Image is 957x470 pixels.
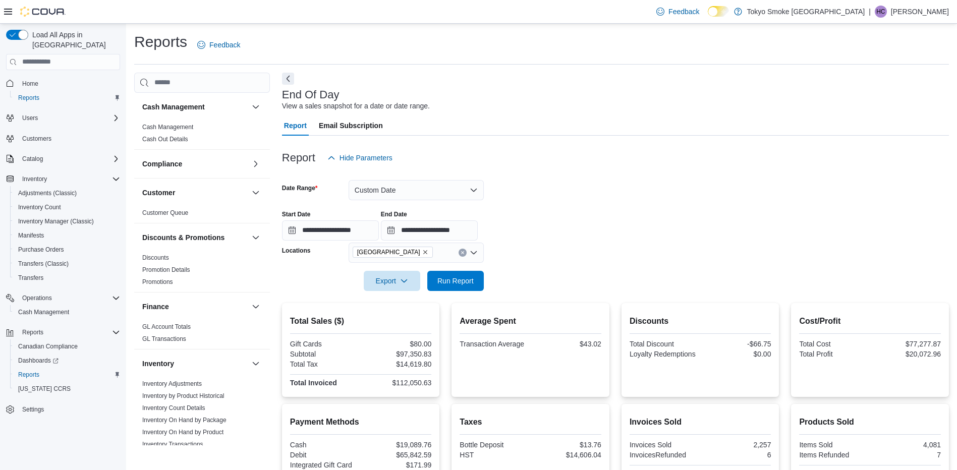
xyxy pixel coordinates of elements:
[290,416,432,428] h2: Payment Methods
[142,440,203,448] span: Inventory Transactions
[18,94,39,102] span: Reports
[250,187,262,199] button: Customer
[290,451,359,459] div: Debit
[872,350,941,358] div: $20,072.96
[14,92,120,104] span: Reports
[142,441,203,448] a: Inventory Transactions
[14,229,120,242] span: Manifests
[142,266,190,273] a: Promotion Details
[14,340,120,352] span: Canadian Compliance
[22,135,51,143] span: Customers
[799,451,868,459] div: Items Refunded
[702,340,771,348] div: -$66.75
[10,228,124,243] button: Manifests
[460,340,528,348] div: Transaction Average
[134,121,270,149] div: Cash Management
[14,369,43,381] a: Reports
[10,91,124,105] button: Reports
[533,451,601,459] div: $14,606.04
[10,368,124,382] button: Reports
[10,382,124,396] button: [US_STATE] CCRS
[14,355,63,367] a: Dashboards
[18,77,120,90] span: Home
[14,187,120,199] span: Adjustments (Classic)
[18,112,42,124] button: Users
[250,101,262,113] button: Cash Management
[872,441,941,449] div: 4,081
[630,315,771,327] h2: Discounts
[18,385,71,393] span: [US_STATE] CCRS
[14,272,47,284] a: Transfers
[290,315,432,327] h2: Total Sales ($)
[799,441,868,449] div: Items Sold
[14,258,120,270] span: Transfers (Classic)
[290,461,359,469] div: Integrated Gift Card
[142,380,202,388] span: Inventory Adjustments
[250,358,262,370] button: Inventory
[250,158,262,170] button: Compliance
[282,184,318,192] label: Date Range
[14,229,48,242] a: Manifests
[142,232,224,243] h3: Discounts & Promotions
[876,6,885,18] span: HC
[381,220,478,241] input: Press the down key to open a popover containing a calendar.
[193,35,244,55] a: Feedback
[702,441,771,449] div: 2,257
[142,159,248,169] button: Compliance
[18,132,120,145] span: Customers
[18,326,120,338] span: Reports
[353,247,433,258] span: Mount Pearl Commonwealth
[10,271,124,285] button: Transfers
[10,243,124,257] button: Purchase Orders
[142,209,188,217] span: Customer Queue
[370,271,414,291] span: Export
[18,133,55,145] a: Customers
[142,404,205,412] span: Inventory Count Details
[14,215,98,227] a: Inventory Manager (Classic)
[869,6,871,18] p: |
[18,153,47,165] button: Catalog
[18,403,120,416] span: Settings
[10,200,124,214] button: Inventory Count
[22,175,47,183] span: Inventory
[250,231,262,244] button: Discounts & Promotions
[142,232,248,243] button: Discounts & Promotions
[18,403,48,416] a: Settings
[142,359,248,369] button: Inventory
[142,323,191,331] span: GL Account Totals
[460,416,601,428] h2: Taxes
[18,173,51,185] button: Inventory
[747,6,865,18] p: Tokyo Smoke [GEOGRAPHIC_DATA]
[363,340,431,348] div: $80.00
[22,405,44,414] span: Settings
[323,148,397,168] button: Hide Parameters
[799,416,941,428] h2: Products Sold
[142,416,227,424] span: Inventory On Hand by Package
[470,249,478,257] button: Open list of options
[364,271,420,291] button: Export
[702,350,771,358] div: $0.00
[142,392,224,399] a: Inventory by Product Historical
[142,278,173,285] a: Promotions
[142,123,193,131] span: Cash Management
[142,302,169,312] h3: Finance
[142,188,175,198] h3: Customer
[142,278,173,286] span: Promotions
[134,32,187,52] h1: Reports
[875,6,887,18] div: Heather Chafe
[142,254,169,262] span: Discounts
[142,380,202,387] a: Inventory Adjustments
[2,402,124,417] button: Settings
[290,441,359,449] div: Cash
[14,201,120,213] span: Inventory Count
[872,340,941,348] div: $77,277.87
[630,451,698,459] div: InvoicesRefunded
[18,246,64,254] span: Purchase Orders
[142,335,186,343] span: GL Transactions
[282,152,315,164] h3: Report
[630,340,698,348] div: Total Discount
[22,80,38,88] span: Home
[349,180,484,200] button: Custom Date
[702,451,771,459] div: 6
